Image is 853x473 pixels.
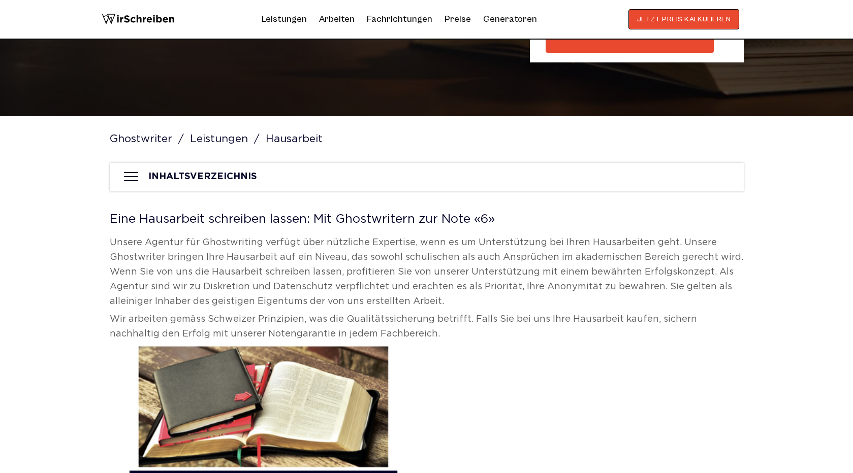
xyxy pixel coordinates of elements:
p: Wir arbeiten gemäss Schweizer Prinzipien, was die Qualitätssicherung betrifft. Falls Sie bei uns ... [110,312,744,342]
p: Unsere Agentur für Ghostwriting verfügt über nützliche Expertise, wenn es um Unterstützung bei Ih... [110,235,744,309]
a: Ghostwriter [110,134,187,144]
h2: Eine Hausarbeit schreiben lassen: Mit Ghostwritern zur Note «6» [110,213,744,225]
span: Hausarbeit [266,134,326,144]
div: INHALTSVERZEICHNIS [148,172,257,182]
button: JETZT PREIS KALKULIEREN [628,9,740,29]
a: Generatoren [483,11,537,27]
a: Preise [445,14,471,24]
a: Leistungen [262,11,307,27]
a: Arbeiten [319,11,355,27]
a: Leistungen [190,134,263,144]
a: Fachrichtungen [367,11,432,27]
img: logo wirschreiben [102,9,175,29]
